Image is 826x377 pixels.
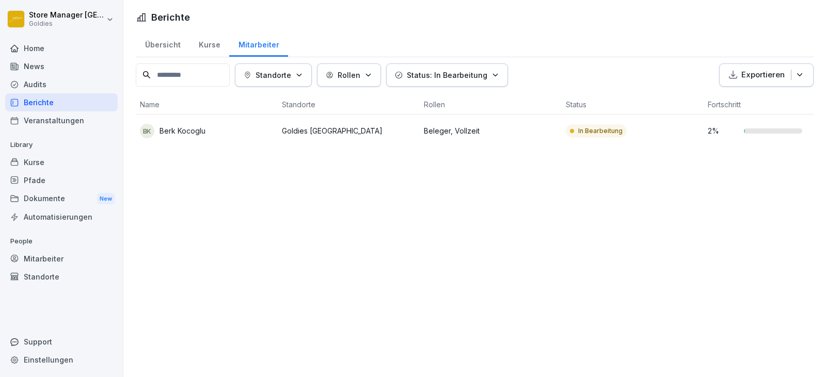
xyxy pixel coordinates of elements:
p: In Bearbeitung [578,126,623,136]
p: Beleger, Vollzeit [424,125,558,136]
p: People [5,233,118,250]
a: Home [5,39,118,57]
div: Dokumente [5,189,118,208]
a: News [5,57,118,75]
p: Library [5,137,118,153]
th: Status [562,95,704,114]
a: Veranstaltungen [5,111,118,129]
a: Mitarbeiter [5,250,118,268]
a: Kurse [189,30,229,57]
a: Audits [5,75,118,93]
div: New [97,193,115,205]
th: Rollen [420,95,562,114]
th: Name [136,95,278,114]
p: Standorte [256,70,291,80]
button: Standorte [235,63,312,87]
p: 2 % [708,125,739,136]
button: Rollen [317,63,381,87]
p: Status: In Bearbeitung [407,70,487,80]
div: BK [140,124,154,138]
h1: Berichte [151,10,190,24]
a: Mitarbeiter [229,30,288,57]
a: DokumenteNew [5,189,118,208]
p: Goldies [29,20,104,27]
p: Exportieren [741,69,785,81]
a: Pfade [5,171,118,189]
p: Berk Kocoglu [160,125,205,136]
a: Kurse [5,153,118,171]
a: Berichte [5,93,118,111]
p: Goldies [GEOGRAPHIC_DATA] [282,125,416,136]
button: Exportieren [719,63,814,87]
p: Rollen [338,70,360,80]
div: Support [5,333,118,351]
a: Übersicht [136,30,189,57]
th: Standorte [278,95,420,114]
p: Store Manager [GEOGRAPHIC_DATA] [29,11,104,20]
a: Standorte [5,268,118,286]
a: Automatisierungen [5,208,118,226]
a: Einstellungen [5,351,118,369]
button: Status: In Bearbeitung [386,63,508,87]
